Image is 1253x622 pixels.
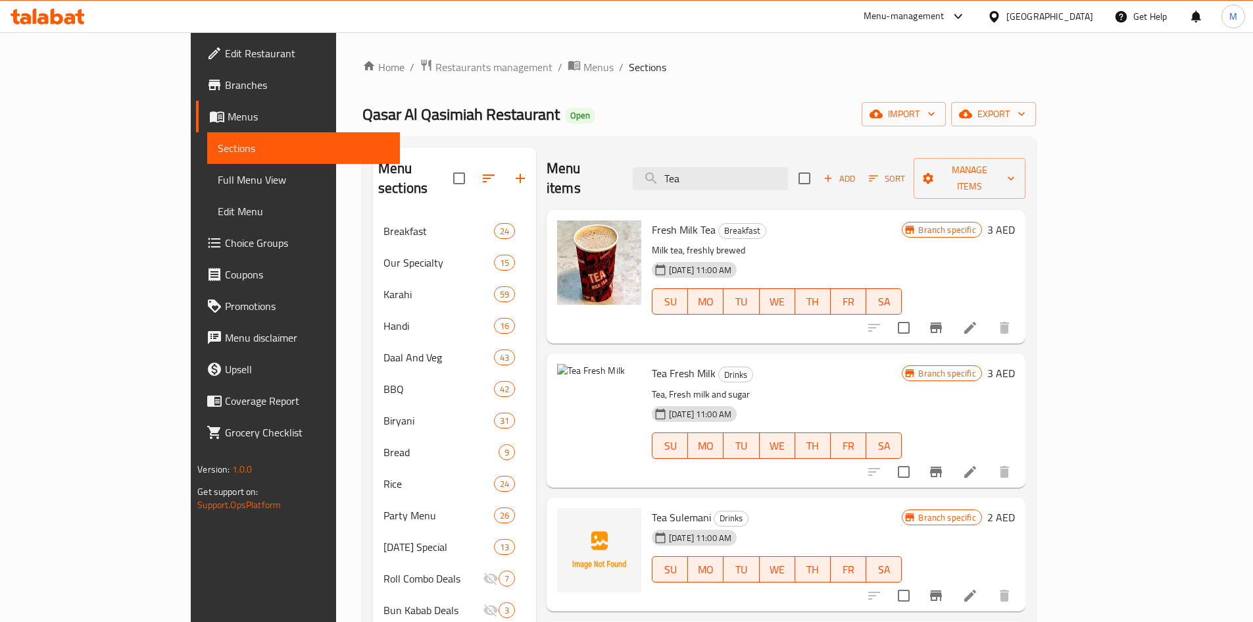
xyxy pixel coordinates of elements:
span: Choice Groups [225,235,389,251]
span: Karahi [383,286,494,302]
a: Branches [196,69,400,101]
span: Branch specific [913,511,981,524]
span: Bread [383,444,499,460]
span: Manage items [924,162,1015,195]
a: Upsell [196,353,400,385]
span: Restaurants management [435,59,553,75]
a: Support.OpsPlatform [197,496,281,513]
span: export [962,106,1025,122]
a: Grocery Checklist [196,417,400,448]
div: Breakfast24 [373,215,536,247]
span: 16 [495,320,514,332]
div: Karahi59 [373,278,536,310]
span: TH [800,436,825,455]
span: Bun Kabab Deals [383,602,483,618]
button: Branch-specific-item [920,580,952,611]
span: M [1229,9,1237,24]
span: Branches [225,77,389,93]
div: items [494,223,515,239]
span: 1.0.0 [232,461,253,478]
div: Biryani31 [373,405,536,436]
svg: Inactive section [483,602,499,618]
button: SU [652,288,688,315]
a: Sections [207,132,400,164]
span: Sections [629,59,666,75]
span: [DATE] 11:00 AM [664,532,737,544]
a: Promotions [196,290,400,322]
span: 24 [495,225,514,238]
div: items [494,318,515,334]
button: TU [724,556,759,583]
a: Edit menu item [962,464,978,480]
span: Menus [583,59,614,75]
span: Upsell [225,361,389,377]
li: / [410,59,414,75]
span: Drinks [714,511,748,526]
span: Select to update [890,458,918,486]
span: Breakfast [719,223,766,238]
div: items [499,571,515,586]
img: Tea Sulemani [557,508,641,592]
a: Coupons [196,259,400,290]
span: FR [836,292,861,311]
span: Tea Fresh Milk [652,363,716,383]
button: SA [866,288,902,315]
div: items [494,255,515,271]
span: 24 [495,478,514,490]
button: MO [688,556,724,583]
span: 13 [495,541,514,554]
div: Biryani [383,413,494,428]
span: [DATE] 11:00 AM [664,264,737,276]
button: WE [760,556,795,583]
a: Coverage Report [196,385,400,417]
button: Add [818,168,860,189]
img: Tea Fresh Milk [557,364,641,448]
h6: 3 AED [987,364,1015,382]
span: 26 [495,509,514,522]
div: items [494,507,515,523]
button: TH [795,288,831,315]
div: Rice24 [373,468,536,500]
a: Full Menu View [207,164,400,195]
span: 42 [495,383,514,396]
div: Roll Combo Deals7 [373,563,536,594]
span: Menus [228,109,389,124]
button: TU [724,432,759,459]
div: items [499,602,515,618]
span: Version: [197,461,230,478]
span: SA [872,292,897,311]
div: BBQ [383,381,494,397]
span: TU [729,560,754,579]
span: Full Menu View [218,172,389,188]
button: delete [989,456,1020,488]
span: Edit Restaurant [225,45,389,61]
button: TH [795,556,831,583]
button: Manage items [914,158,1025,199]
span: Sort [869,171,905,186]
span: Sort items [860,168,914,189]
span: Select to update [890,582,918,609]
span: Our Specialty [383,255,494,271]
div: Handi [383,318,494,334]
span: 31 [495,415,514,427]
span: Fresh Milk Tea [652,220,716,240]
div: BBQ42 [373,373,536,405]
span: Grocery Checklist [225,425,389,440]
span: Rice [383,476,494,492]
span: Add item [818,168,860,189]
span: WE [765,436,790,455]
span: Coupons [225,267,389,282]
div: Today's Special [383,539,494,555]
button: delete [989,580,1020,611]
span: 43 [495,351,514,364]
span: MO [693,436,718,455]
span: [DATE] Special [383,539,494,555]
span: Menu disclaimer [225,330,389,346]
button: FR [831,288,866,315]
div: items [494,350,515,365]
div: items [494,476,515,492]
button: SU [652,432,688,459]
span: Get support on: [197,483,258,500]
span: TH [800,560,825,579]
div: Menu-management [864,9,945,24]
